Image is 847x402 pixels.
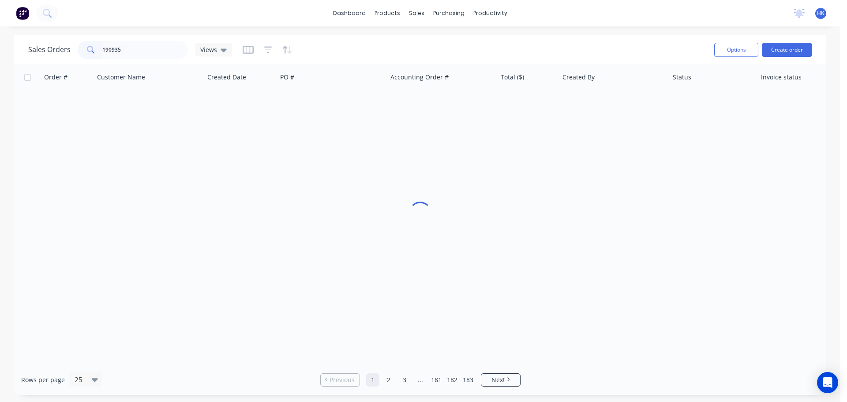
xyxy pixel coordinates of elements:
[44,73,67,82] div: Order #
[16,7,29,20] img: Factory
[446,373,459,387] a: Page 182
[97,73,145,82] div: Customer Name
[280,73,294,82] div: PO #
[330,376,355,384] span: Previous
[491,376,505,384] span: Next
[562,73,595,82] div: Created By
[461,373,475,387] a: Page 183
[481,376,520,384] a: Next page
[673,73,691,82] div: Status
[817,9,825,17] span: HK
[762,43,812,57] button: Create order
[817,372,838,393] div: Open Intercom Messenger
[28,45,71,54] h1: Sales Orders
[370,7,405,20] div: products
[200,45,217,54] span: Views
[761,73,802,82] div: Invoice status
[317,373,524,387] ul: Pagination
[382,373,395,387] a: Page 2
[405,7,429,20] div: sales
[414,373,427,387] a: Jump forward
[390,73,449,82] div: Accounting Order #
[429,7,469,20] div: purchasing
[207,73,246,82] div: Created Date
[329,7,370,20] a: dashboard
[430,373,443,387] a: Page 181
[501,73,524,82] div: Total ($)
[398,373,411,387] a: Page 3
[21,376,65,384] span: Rows per page
[469,7,512,20] div: productivity
[714,43,758,57] button: Options
[102,41,188,59] input: Search...
[366,373,379,387] a: Page 1 is your current page
[321,376,360,384] a: Previous page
